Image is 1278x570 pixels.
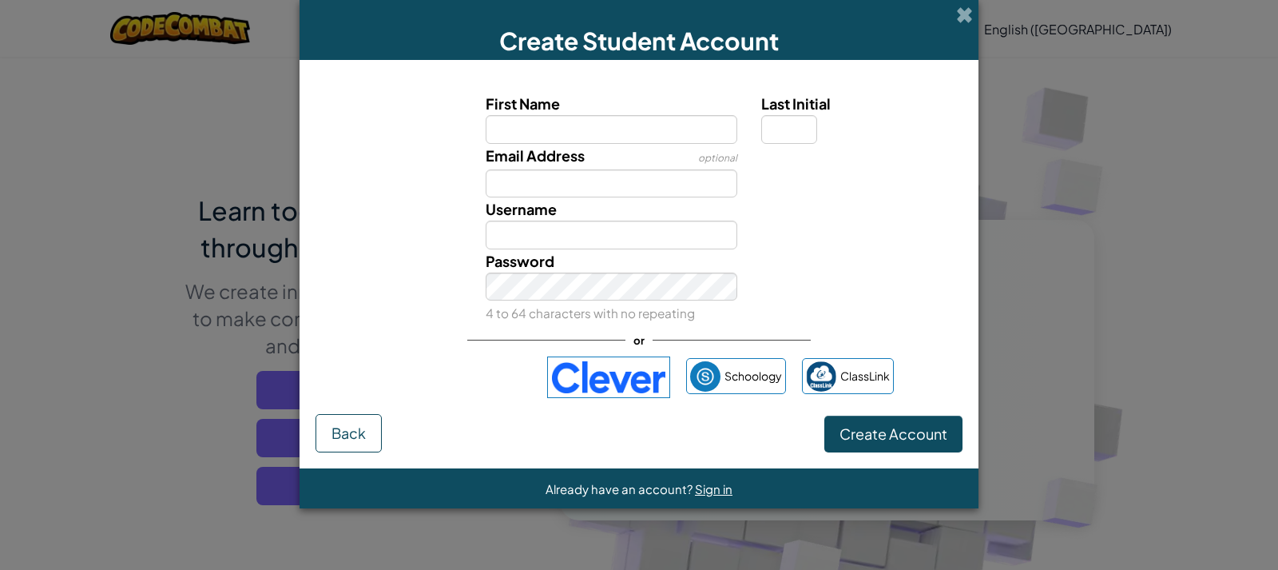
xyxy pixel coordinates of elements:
span: optional [698,152,737,164]
button: Back [316,414,382,452]
span: Password [486,252,554,270]
span: ClassLink [840,365,890,388]
img: clever-logo-blue.png [547,357,670,398]
span: Last Initial [761,94,831,113]
iframe: Sign in with Google Button [377,360,539,395]
small: 4 to 64 characters with no repeating [486,305,695,321]
a: Sign in [695,481,732,496]
span: Back [331,424,366,442]
button: Create Account [824,416,962,452]
img: schoology.png [690,361,720,392]
span: First Name [486,94,560,113]
span: Already have an account? [546,481,695,496]
span: Create Student Account [499,26,779,56]
span: or [625,329,653,352]
span: Email Address [486,146,585,165]
span: Create Account [839,425,947,443]
img: classlink-logo-small.png [806,361,836,392]
span: Username [486,200,557,218]
span: Schoology [724,365,782,388]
